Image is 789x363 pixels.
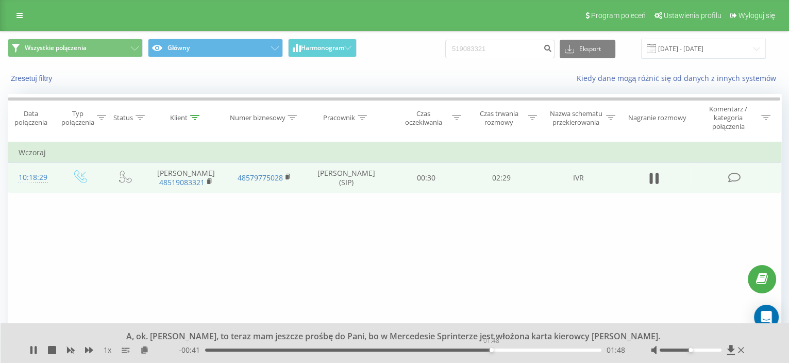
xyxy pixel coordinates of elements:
[389,163,464,193] td: 00:30
[159,177,205,187] a: 48519083321
[304,163,389,193] td: [PERSON_NAME] (SIP)
[61,109,94,127] div: Typ połączenia
[560,40,615,58] button: Eksport
[238,173,283,183] a: 48579775028
[549,109,603,127] div: Nazwa schematu przekierowania
[288,39,357,57] button: Harmonogram
[464,163,539,193] td: 02:29
[689,348,693,352] div: Accessibility label
[8,109,54,127] div: Data połączenia
[738,11,775,20] span: Wyloguj się
[664,11,721,20] span: Ustawienia profilu
[398,109,450,127] div: Czas oczekiwania
[148,39,283,57] button: Główny
[323,113,355,122] div: Pracownik
[445,40,555,58] input: Wyszukiwanie według numeru
[301,44,344,52] span: Harmonogram
[147,163,225,193] td: [PERSON_NAME]
[481,334,501,348] div: 01:48
[25,44,87,52] span: Wszystkie połączenia
[8,74,57,83] button: Zresetuj filtry
[628,113,686,122] div: Nagranie rozmowy
[170,113,188,122] div: Klient
[104,345,111,355] span: 1 x
[539,163,617,193] td: IVR
[698,105,759,131] div: Komentarz / kategoria połączenia
[229,113,285,122] div: Numer biznesowy
[101,331,675,342] div: A, ok. [PERSON_NAME], to teraz mam jeszcze prośbę do Pani, bo w Mercedesie Sprinterze jest włożon...
[8,39,143,57] button: Wszystkie połączenia
[591,11,646,20] span: Program poleceń
[473,109,525,127] div: Czas trwania rozmowy
[179,345,205,355] span: - 00:41
[607,345,625,355] span: 01:48
[754,305,779,329] div: Open Intercom Messenger
[490,348,494,352] div: Accessibility label
[19,168,46,188] div: 10:18:29
[8,142,781,163] td: Wczoraj
[576,73,781,83] a: Kiedy dane mogą różnić się od danych z innych systemów
[113,113,133,122] div: Status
